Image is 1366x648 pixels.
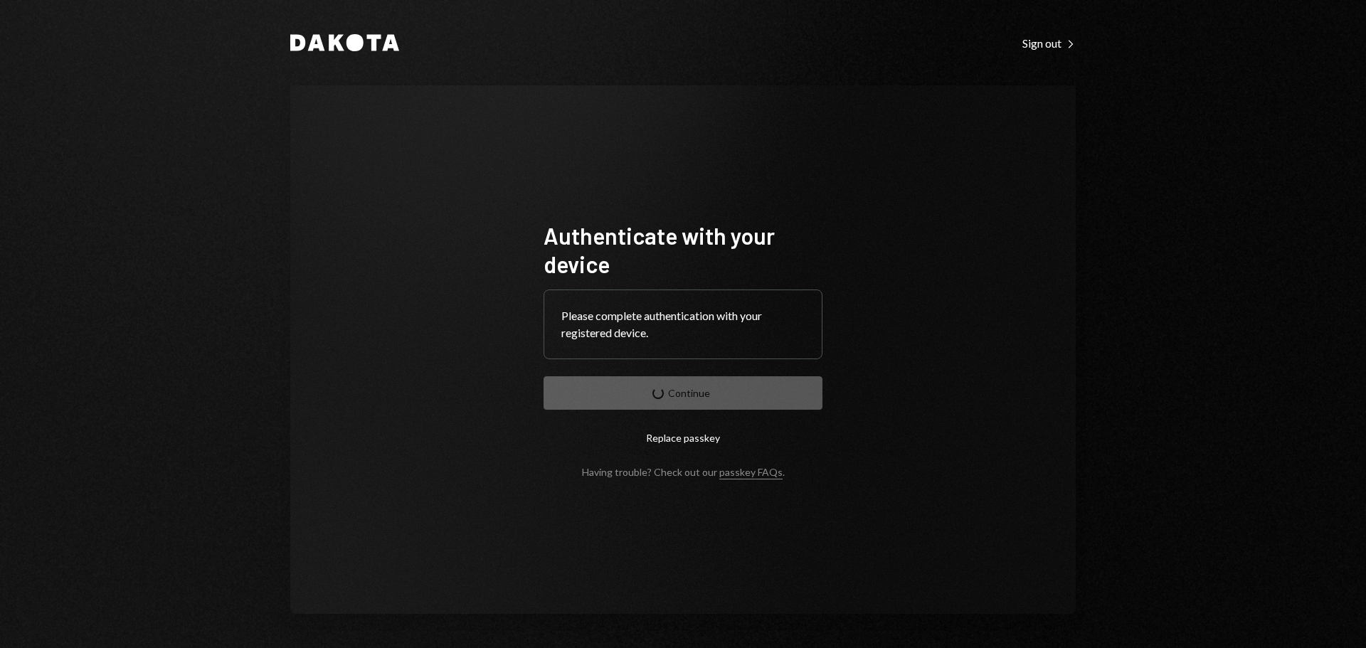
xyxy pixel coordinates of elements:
[582,466,785,478] div: Having trouble? Check out our .
[561,307,805,341] div: Please complete authentication with your registered device.
[1022,35,1076,51] a: Sign out
[719,466,783,479] a: passkey FAQs
[1022,36,1076,51] div: Sign out
[544,221,822,278] h1: Authenticate with your device
[544,421,822,455] button: Replace passkey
